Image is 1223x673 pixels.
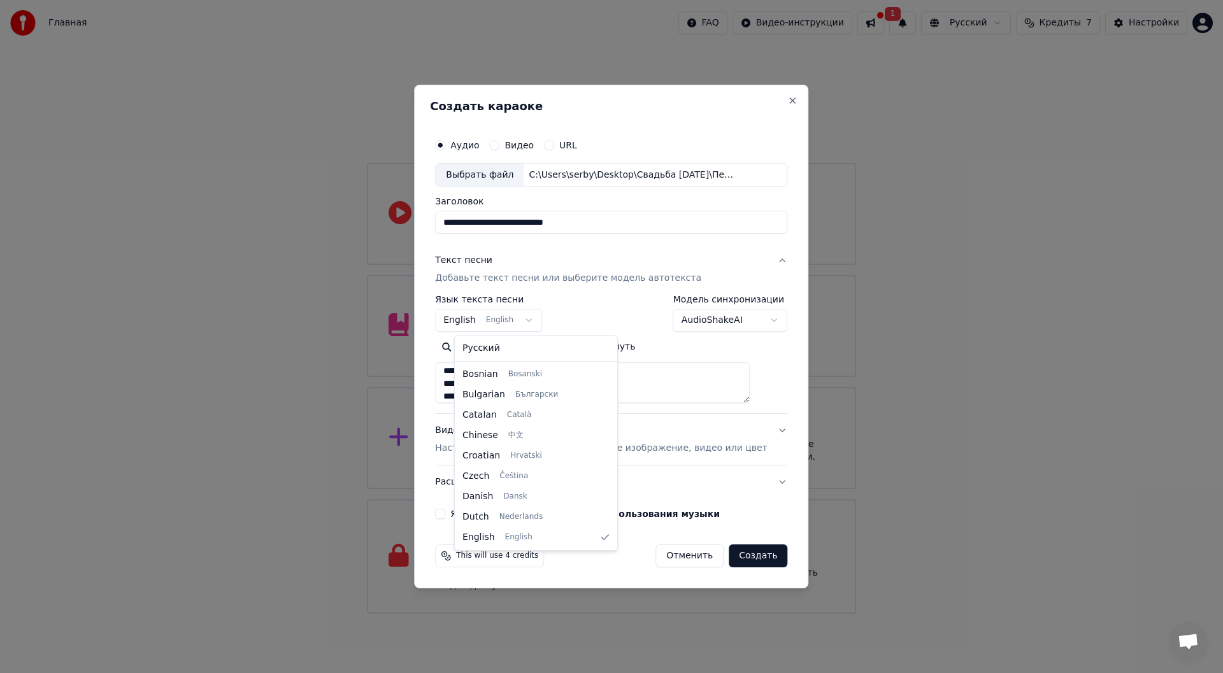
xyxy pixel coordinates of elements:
span: Croatian [462,450,500,462]
span: Български [515,390,558,400]
span: Czech [462,470,489,483]
span: Catalan [462,409,497,422]
span: Русский [462,342,500,355]
span: Nederlands [499,512,543,522]
span: 中文 [508,430,524,441]
span: Dansk [503,492,527,502]
span: Chinese [462,429,498,442]
span: English [505,532,533,542]
span: Català [507,410,531,420]
span: Dutch [462,511,489,523]
span: Bosnian [462,368,498,381]
span: Bulgarian [462,388,505,401]
span: Danish [462,490,493,503]
span: English [462,531,495,544]
span: Bosanski [508,369,542,379]
span: Hrvatski [510,451,542,461]
span: Čeština [499,471,528,481]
